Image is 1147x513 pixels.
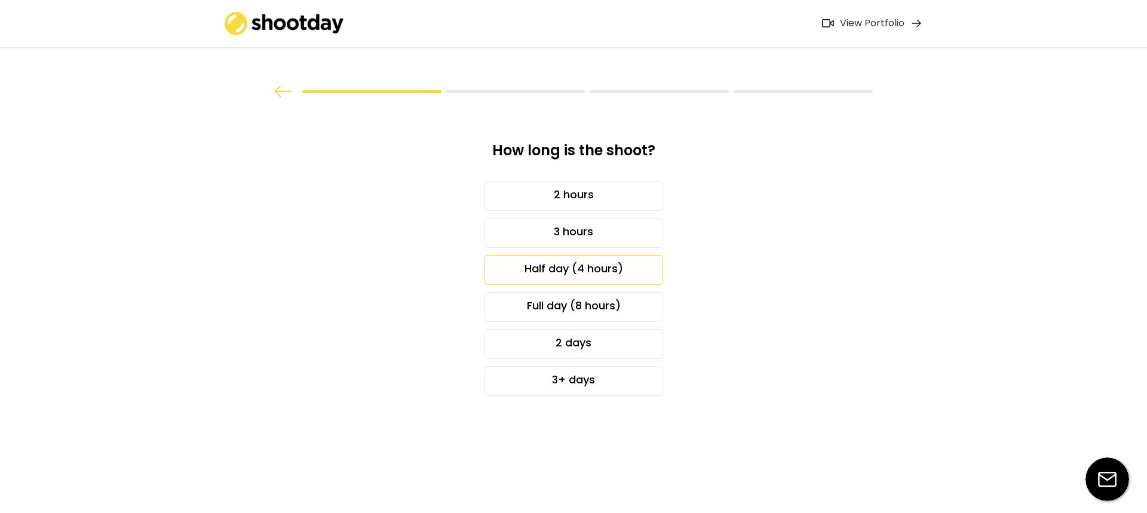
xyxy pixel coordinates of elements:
[484,329,663,359] div: 2 days
[274,85,292,97] img: arrow%20back.svg
[822,19,834,27] img: Icon%20feather-video%402x.png
[484,366,663,396] div: 3+ days
[225,12,344,35] img: shootday_logo.png
[484,292,663,322] div: Full day (8 hours)
[840,17,904,30] div: View Portfolio
[484,255,663,285] div: Half day (4 hours)
[411,141,736,169] div: How long is the shoot?
[484,181,663,211] div: 2 hours
[1078,444,1132,498] iframe: Webchat Widget
[484,218,663,248] div: 3 hours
